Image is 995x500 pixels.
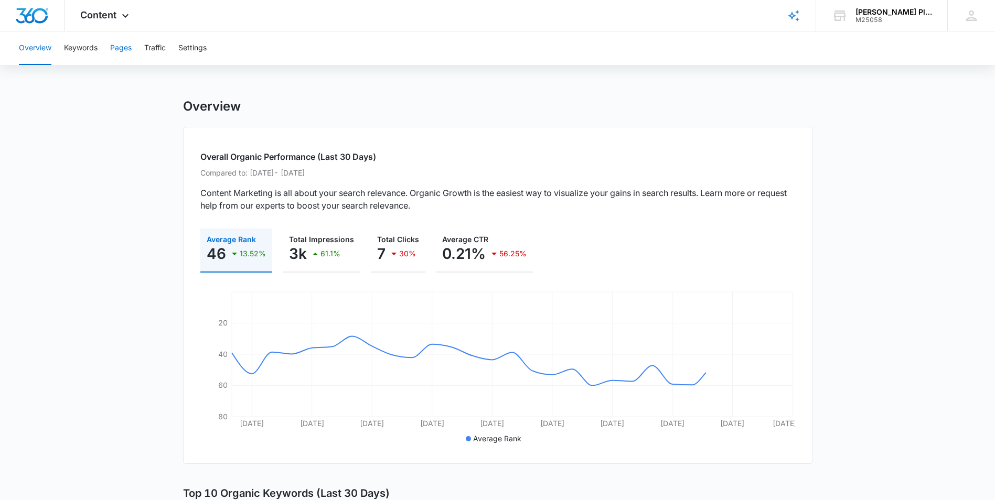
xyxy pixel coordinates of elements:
[200,187,795,212] p: Content Marketing is all about your search relevance. Organic Growth is the easiest way to visual...
[855,8,932,16] div: account name
[178,31,207,65] button: Settings
[600,419,624,428] tspan: [DATE]
[183,99,241,114] h1: Overview
[183,487,390,500] h3: Top 10 Organic Keywords (Last 30 Days)
[200,167,795,178] p: Compared to: [DATE] - [DATE]
[377,245,386,262] p: 7
[207,235,256,244] span: Average Rank
[377,235,419,244] span: Total Clicks
[218,381,228,389] tspan: 60
[399,250,416,257] p: 30%
[420,419,444,428] tspan: [DATE]
[720,419,744,428] tspan: [DATE]
[218,412,228,421] tspan: 80
[360,419,384,428] tspan: [DATE]
[289,235,354,244] span: Total Impressions
[200,150,795,163] h2: Overall Organic Performance (Last 30 Days)
[480,419,504,428] tspan: [DATE]
[442,235,488,244] span: Average CTR
[540,419,564,428] tspan: [DATE]
[499,250,527,257] p: 56.25%
[80,9,116,20] span: Content
[442,245,486,262] p: 0.21%
[773,419,797,428] tspan: [DATE]
[855,16,932,24] div: account id
[64,31,98,65] button: Keywords
[240,250,266,257] p: 13.52%
[320,250,340,257] p: 61.1%
[289,245,307,262] p: 3k
[110,31,132,65] button: Pages
[19,31,51,65] button: Overview
[660,419,684,428] tspan: [DATE]
[240,419,264,428] tspan: [DATE]
[473,434,521,443] span: Average Rank
[207,245,226,262] p: 46
[218,350,228,358] tspan: 40
[144,31,166,65] button: Traffic
[218,318,228,327] tspan: 20
[299,419,324,428] tspan: [DATE]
